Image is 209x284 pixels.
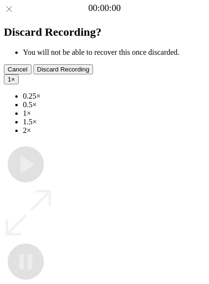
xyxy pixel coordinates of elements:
[23,48,205,57] li: You will not be able to recover this once discarded.
[23,118,205,126] li: 1.5×
[4,74,19,84] button: 1×
[23,92,205,101] li: 0.25×
[4,26,205,39] h2: Discard Recording?
[33,64,94,74] button: Discard Recording
[23,101,205,109] li: 0.5×
[8,76,11,83] span: 1
[23,126,205,135] li: 2×
[23,109,205,118] li: 1×
[4,64,31,74] button: Cancel
[88,3,121,13] a: 00:00:00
